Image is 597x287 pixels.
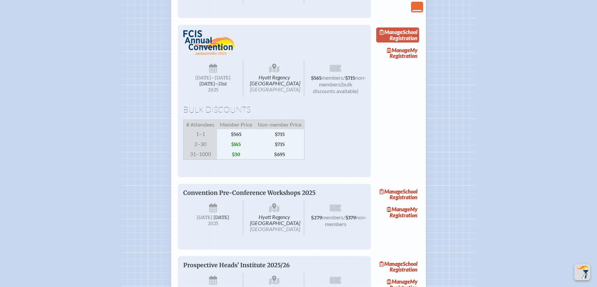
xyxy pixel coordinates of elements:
span: [GEOGRAPHIC_DATA] [250,226,300,232]
a: ManageSchool Registration [376,187,419,202]
span: $695 [255,149,305,160]
span: $565 [217,129,255,139]
span: [DATE]–⁠21st [199,81,227,87]
span: Non-member Price [255,120,305,130]
span: $715 [255,129,305,139]
span: [DATE] [213,215,229,220]
a: ManageSchool Registration [376,259,419,274]
span: non-members [319,74,366,87]
span: 2025 [189,221,238,226]
span: [DATE] [195,75,211,81]
span: Manage [387,278,410,285]
span: members [322,74,343,81]
a: ManageMy Registration [376,205,419,220]
span: / [343,74,345,81]
span: / [343,214,345,220]
h1: Bulk Discounts [183,105,366,115]
span: Manage [380,261,403,267]
img: FCIS Convention 2025 [183,30,236,55]
span: Manage [387,47,410,53]
a: ManageMy Registration [376,45,419,61]
span: [DATE] [197,215,212,220]
span: members [322,214,343,220]
span: [GEOGRAPHIC_DATA] [250,86,300,92]
span: $379 [345,215,356,221]
span: $565 [311,75,322,81]
span: $715 [255,139,305,149]
span: Prospective Heads’ Institute 2025/26 [183,262,290,269]
span: 2–30 [184,139,217,149]
span: Member Price [217,120,255,130]
span: 1–1 [184,129,217,139]
a: ManageSchool Registration [376,27,419,43]
span: # Attendees [184,120,217,130]
span: Manage [387,206,410,212]
img: To the top [576,266,589,279]
span: Convention Pre-Conference Workshops 2025 [183,189,316,197]
span: non-members [325,214,367,227]
span: Manage [380,188,403,195]
button: Scroll Top [574,264,590,280]
span: –[DATE] [211,75,230,81]
span: $279 [311,215,322,221]
span: 2025 [189,87,238,92]
span: 31–1000 [184,149,217,160]
span: $715 [345,75,355,81]
span: Hyatt Regency [GEOGRAPHIC_DATA] [245,61,305,97]
span: (bulk discounts available) [313,81,358,94]
span: Manage [380,29,403,35]
span: Hyatt Regency [GEOGRAPHIC_DATA] [245,201,305,235]
span: $30 [217,149,255,160]
span: $145 [217,139,255,149]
